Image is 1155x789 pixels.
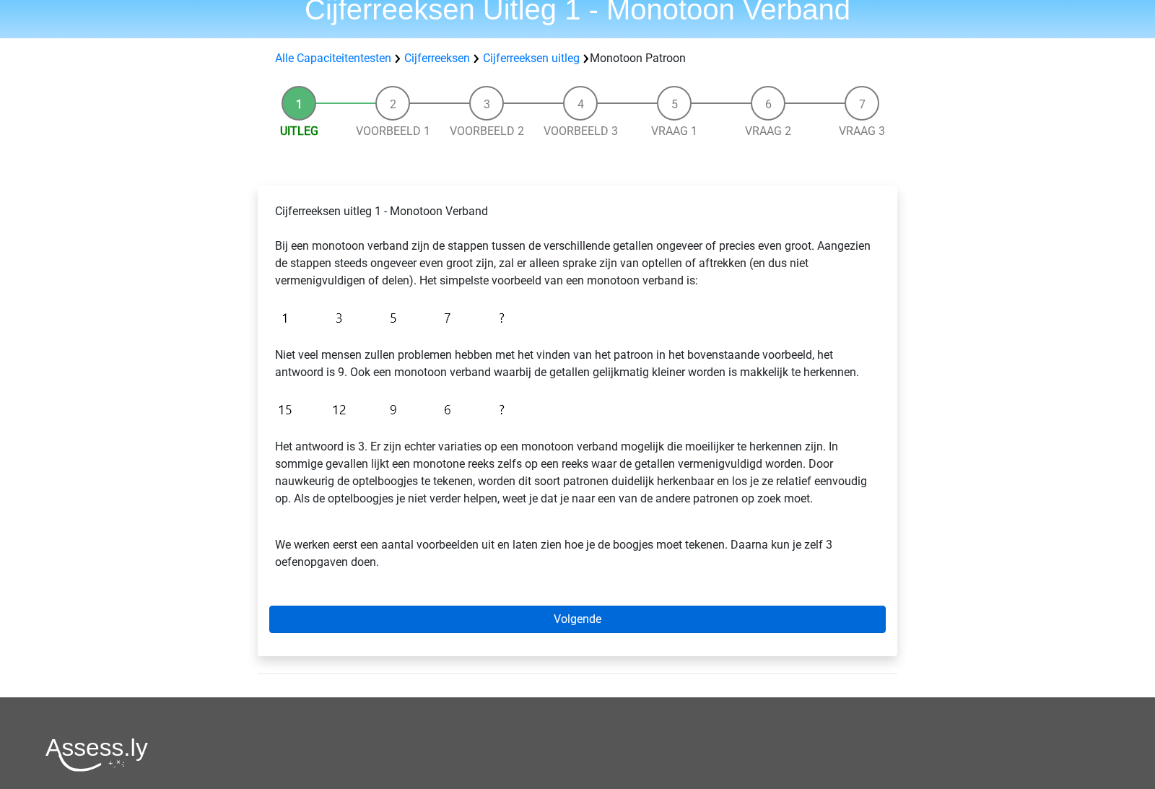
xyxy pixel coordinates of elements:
[450,125,524,139] a: Voorbeeld 2
[275,439,880,508] p: Het antwoord is 3. Er zijn echter variaties op een monotoon verband mogelijk die moeilijker te he...
[356,125,430,139] a: Voorbeeld 1
[280,125,318,139] a: Uitleg
[275,347,880,382] p: Niet veel mensen zullen problemen hebben met het vinden van het patroon in het bovenstaande voorb...
[483,52,580,66] a: Cijferreeksen uitleg
[269,51,886,68] div: Monotoon Patroon
[269,606,886,634] a: Volgende
[275,52,391,66] a: Alle Capaciteitentesten
[404,52,470,66] a: Cijferreeksen
[275,204,880,290] p: Cijferreeksen uitleg 1 - Monotoon Verband Bij een monotoon verband zijn de stappen tussen de vers...
[745,125,791,139] a: Vraag 2
[275,520,880,572] p: We werken eerst een aantal voorbeelden uit en laten zien hoe je de boogjes moet tekenen. Daarna k...
[275,302,512,336] img: Figure sequences Example 1.png
[651,125,697,139] a: Vraag 1
[544,125,618,139] a: Voorbeeld 3
[839,125,885,139] a: Vraag 3
[275,393,512,427] img: Figure sequences Example 2.png
[45,738,148,772] img: Assessly logo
